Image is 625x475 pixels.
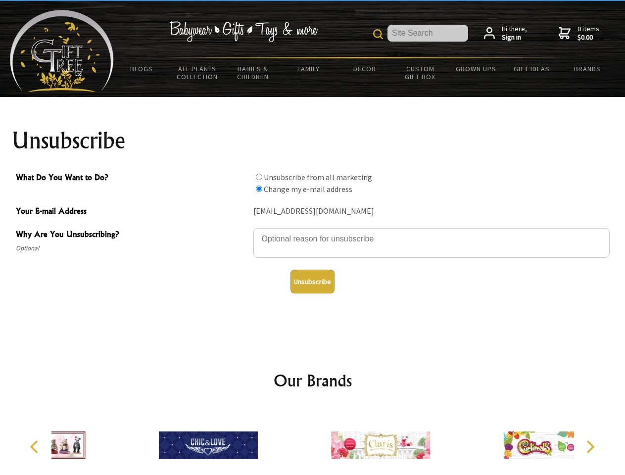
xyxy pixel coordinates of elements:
a: Gift Ideas [504,58,560,79]
input: What Do You Want to Do? [256,186,262,192]
a: All Plants Collection [170,58,226,87]
img: Babywear - Gifts - Toys & more [169,21,318,42]
label: Unsubscribe from all marketing [264,172,372,182]
input: What Do You Want to Do? [256,174,262,180]
span: Why Are You Unsubscribing? [16,228,248,242]
div: [EMAIL_ADDRESS][DOMAIN_NAME] [253,204,610,219]
textarea: Why Are You Unsubscribing? [253,228,610,258]
button: Previous [25,436,47,458]
h2: Our Brands [20,369,606,392]
a: Brands [560,58,616,79]
span: Hi there, [502,25,527,42]
a: Babies & Children [225,58,281,87]
a: Decor [337,58,392,79]
span: 0 items [577,24,599,42]
a: 0 items$0.00 [559,25,599,42]
span: What Do You Want to Do? [16,171,248,186]
span: Your E-mail Address [16,205,248,219]
img: product search [373,29,383,39]
a: Family [281,58,337,79]
a: Hi there,Sign in [484,25,527,42]
button: Unsubscribe [290,270,335,293]
img: Babyware - Gifts - Toys and more... [10,10,114,92]
span: Optional [16,242,248,254]
h1: Unsubscribe [12,129,614,152]
a: BLOGS [114,58,170,79]
input: Site Search [387,25,468,42]
button: Next [579,436,601,458]
strong: Sign in [502,33,527,42]
strong: $0.00 [577,33,599,42]
a: Custom Gift Box [392,58,448,87]
a: Grown Ups [448,58,504,79]
label: Change my e-mail address [264,184,352,194]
